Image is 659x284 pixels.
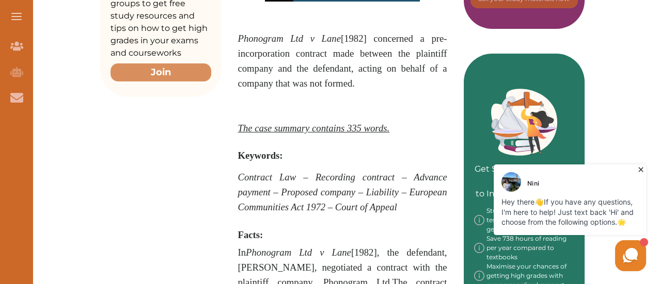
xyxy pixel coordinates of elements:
[238,172,447,212] span: Contract Law – Recording contract – Advance payment – Proposed company – Liability – European Com...
[411,162,649,274] iframe: HelpCrunch
[238,33,341,44] em: Phonogram Ltd v Lane
[491,89,557,156] img: Green card image
[238,229,263,240] span: Facts:
[238,123,390,133] em: The case summary contains 335 words.
[111,63,211,81] button: Join
[246,247,377,258] span: [1982]
[246,247,351,258] em: Phonogram Ltd v Lane
[238,150,283,161] span: Keywords:
[238,33,447,89] span: [1982] c
[474,134,575,200] p: Get Study Materials and Tutoring to Improve your Grades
